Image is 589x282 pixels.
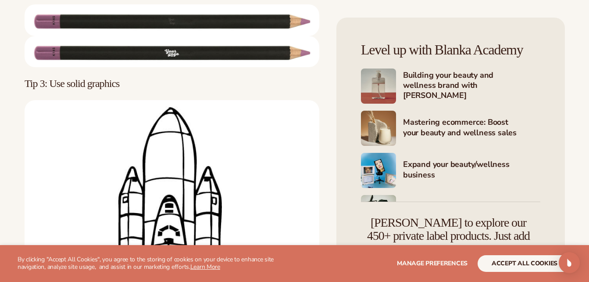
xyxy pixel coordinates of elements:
[361,42,540,58] h4: Level up with Blanka Academy
[361,68,540,103] a: Shopify Image 2 Building your beauty and wellness brand with [PERSON_NAME]
[403,159,540,181] h4: Expand your beauty/wellness business
[361,152,396,188] img: Shopify Image 4
[25,78,319,89] h3: Tip 3: Use solid graphics
[397,255,468,272] button: Manage preferences
[18,256,289,271] p: By clicking "Accept All Cookies", you agree to the storing of cookies on your device to enhance s...
[361,110,540,145] a: Shopify Image 3 Mastering ecommerce: Boost your beauty and wellness sales
[361,216,536,256] h4: [PERSON_NAME] to explore our 450+ private label products. Just add your brand – we handle the rest!
[559,252,580,273] div: Open Intercom Messenger
[361,195,396,230] img: Shopify Image 5
[361,68,396,103] img: Shopify Image 2
[361,152,540,188] a: Shopify Image 4 Expand your beauty/wellness business
[403,70,540,101] h4: Building your beauty and wellness brand with [PERSON_NAME]
[361,110,396,145] img: Shopify Image 3
[25,36,319,67] img: pencil thick logo
[478,255,571,272] button: accept all cookies
[403,117,540,139] h4: Mastering ecommerce: Boost your beauty and wellness sales
[361,195,540,230] a: Shopify Image 5 Marketing your beauty and wellness brand 101
[190,263,220,271] a: Learn More
[25,4,319,36] img: pencil thin logo
[397,259,468,268] span: Manage preferences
